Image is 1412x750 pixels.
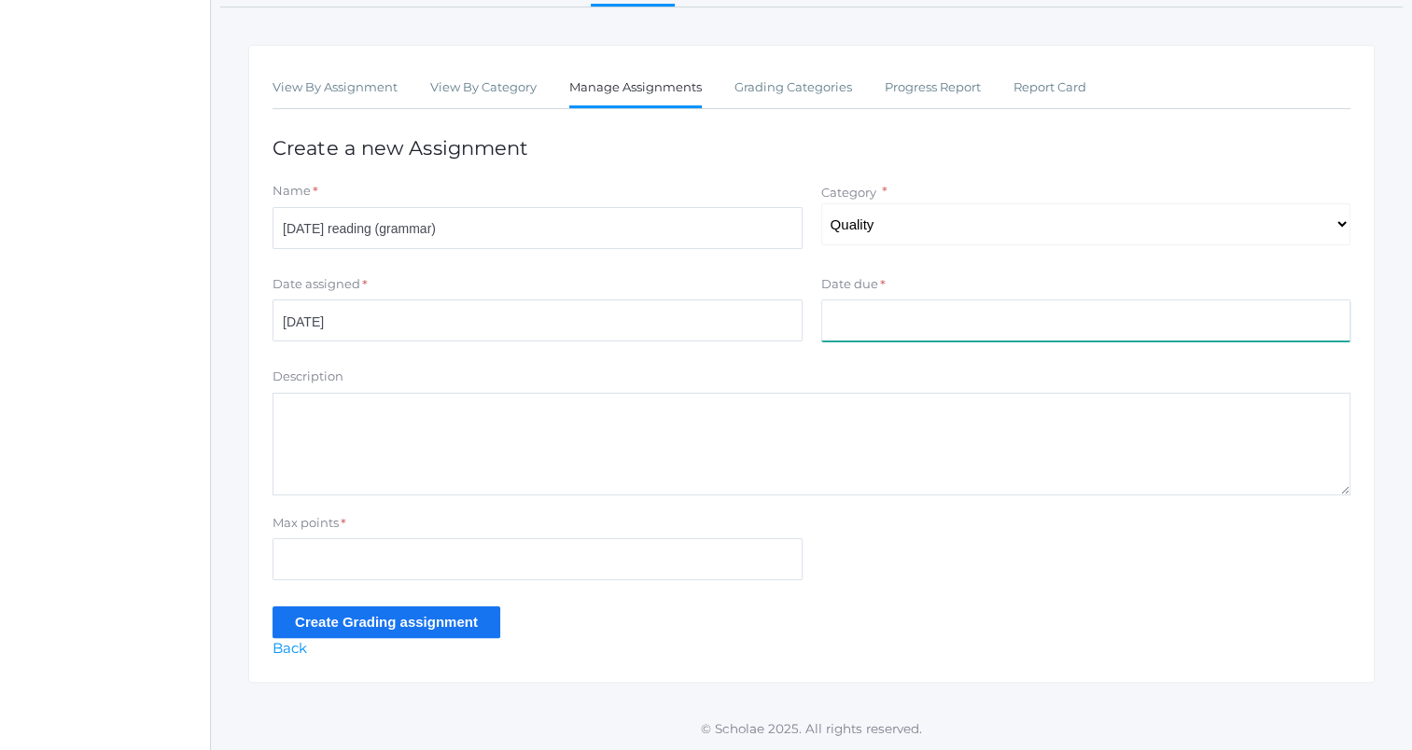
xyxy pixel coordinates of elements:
a: Grading Categories [734,69,852,106]
a: Progress Report [885,69,981,106]
a: Manage Assignments [569,69,702,109]
a: Report Card [1014,69,1086,106]
a: View By Assignment [273,69,398,106]
p: © Scholae 2025. All rights reserved. [211,719,1412,738]
a: View By Category [430,69,537,106]
h1: Create a new Assignment [273,137,1350,159]
label: Date due [821,275,878,294]
label: Name [273,182,311,201]
label: Category [821,185,876,200]
label: Description [273,368,343,386]
label: Date assigned [273,275,360,294]
input: Create Grading assignment [273,606,500,637]
label: Max points [273,514,339,533]
a: Back [273,639,307,657]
